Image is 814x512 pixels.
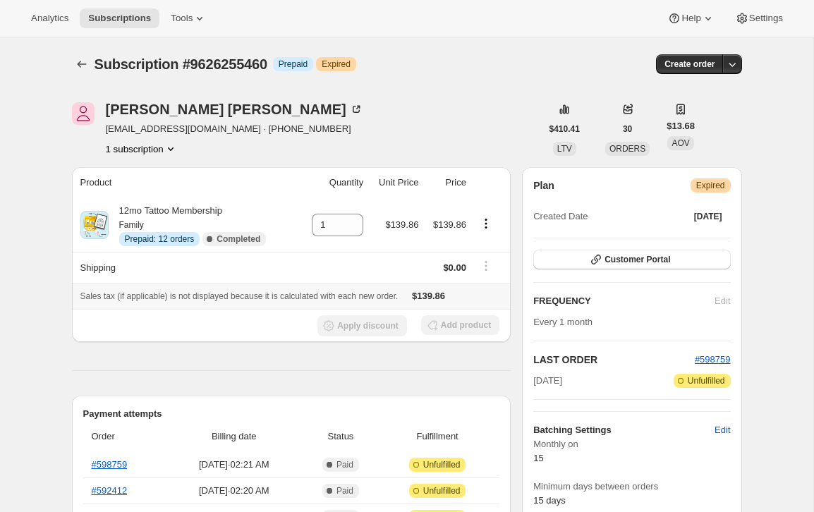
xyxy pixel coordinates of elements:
span: $410.41 [549,123,580,135]
span: Create order [664,59,715,70]
span: [EMAIL_ADDRESS][DOMAIN_NAME] · [PHONE_NUMBER] [106,122,363,136]
span: Customer Portal [605,254,670,265]
span: $139.86 [385,219,418,230]
span: Subscription #9626255460 [95,56,267,72]
small: Family [119,220,144,230]
h2: Plan [533,178,554,193]
span: [DATE] [533,374,562,388]
button: Subscriptions [72,54,92,74]
button: $410.41 [541,119,588,139]
span: $13.68 [667,119,695,133]
span: Help [681,13,700,24]
span: Paid [336,459,353,470]
button: Edit [706,419,739,441]
span: Every 1 month [533,317,593,327]
th: Unit Price [367,167,423,198]
span: Expired [696,180,725,191]
th: Quantity [299,167,367,198]
span: Unfulfilled [423,485,461,496]
button: Help [659,8,723,28]
th: Product [72,167,299,198]
div: 12mo Tattoo Membership [109,204,267,246]
span: Jillian Myers [72,102,95,125]
span: Edit [715,423,730,437]
span: Monthly on [533,437,730,451]
img: product img [80,211,109,239]
span: Analytics [31,13,68,24]
span: Expired [322,59,351,70]
button: Tools [162,8,215,28]
button: Analytics [23,8,77,28]
span: Created Date [533,209,588,224]
h2: FREQUENCY [533,294,715,308]
span: Unfulfilled [423,459,461,470]
div: [PERSON_NAME] [PERSON_NAME] [106,102,363,116]
span: Prepaid [279,59,308,70]
span: [DATE] · 02:21 AM [171,458,298,472]
button: Product actions [475,216,497,231]
span: $139.86 [412,291,445,301]
a: #598759 [695,354,731,365]
button: Shipping actions [475,258,497,274]
span: Sales tax (if applicable) is not displayed because it is calculated with each new order. [80,291,399,301]
a: #598759 [92,459,128,470]
span: $139.86 [433,219,466,230]
span: Completed [217,233,260,245]
iframe: Intercom live chat [766,450,800,484]
span: LTV [557,144,572,154]
span: Status [306,429,375,444]
button: [DATE] [686,207,731,226]
span: [DATE] · 02:20 AM [171,484,298,498]
span: Prepaid: 12 orders [125,233,195,245]
span: ORDERS [609,144,645,154]
span: [DATE] [694,211,722,222]
th: Price [423,167,470,198]
button: Product actions [106,142,178,156]
span: Fulfillment [384,429,491,444]
span: Billing date [171,429,298,444]
span: Minimum days between orders [533,480,730,494]
span: Unfulfilled [688,375,725,386]
button: Subscriptions [80,8,159,28]
h6: Batching Settings [533,423,715,437]
h2: LAST ORDER [533,353,695,367]
a: #592412 [92,485,128,496]
span: Subscriptions [88,13,151,24]
button: Create order [656,54,723,74]
h2: Payment attempts [83,407,500,421]
span: Settings [749,13,783,24]
span: AOV [672,138,689,148]
span: 30 [623,123,632,135]
span: $0.00 [443,262,466,273]
span: Tools [171,13,193,24]
span: Paid [336,485,353,496]
span: 15 [533,453,543,463]
button: 30 [614,119,640,139]
button: #598759 [695,353,731,367]
button: Customer Portal [533,250,730,269]
th: Shipping [72,252,299,283]
span: 15 days [533,495,566,506]
button: Settings [727,8,791,28]
th: Order [83,421,166,452]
